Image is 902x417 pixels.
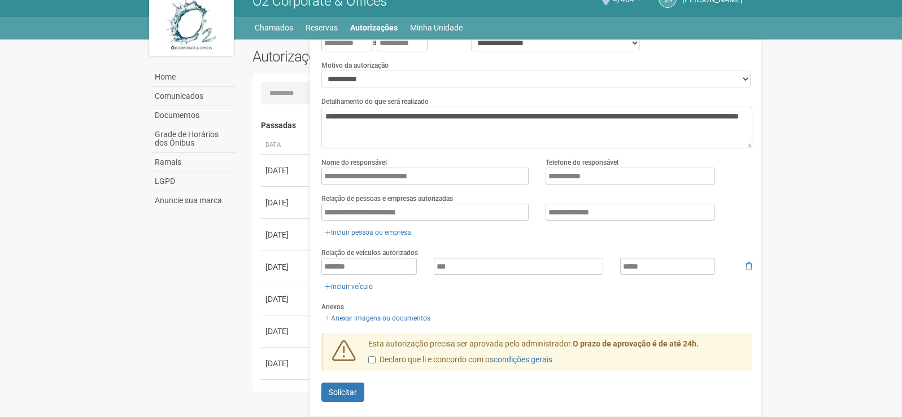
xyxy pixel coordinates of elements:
[321,280,376,293] a: Incluir veículo
[360,339,753,371] div: Esta autorização precisa ser aprovada pelo administrador.
[321,226,415,239] a: Incluir pessoa ou empresa
[265,326,307,337] div: [DATE]
[265,358,307,369] div: [DATE]
[261,136,312,155] th: Data
[152,125,236,153] a: Grade de Horários dos Ônibus
[265,293,307,305] div: [DATE]
[546,157,618,168] label: Telefone do responsável
[321,302,344,312] label: Anexos
[152,172,236,191] a: LGPD
[255,20,293,36] a: Chamados
[573,339,699,348] strong: O prazo de aprovação é de até 24h.
[265,165,307,176] div: [DATE]
[368,354,552,366] label: Declaro que li e concordo com os
[321,383,364,402] button: Solicitar
[410,20,463,36] a: Minha Unidade
[252,48,494,65] h2: Autorizações
[321,194,453,204] label: Relação de pessoas e empresas autorizadas
[350,20,398,36] a: Autorizações
[321,96,429,107] label: Detalhamento do que será realizado
[306,20,338,36] a: Reservas
[368,356,376,363] input: Declaro que li e concordo com oscondições gerais
[321,312,434,324] a: Anexar imagens ou documentos
[265,261,307,273] div: [DATE]
[321,157,387,168] label: Nome do responsável
[261,121,745,130] h4: Passadas
[329,388,357,397] span: Solicitar
[321,248,418,258] label: Relação de veículos autorizados
[746,262,752,270] i: Remover
[152,191,236,210] a: Anuncie sua marca
[152,153,236,172] a: Ramais
[265,197,307,208] div: [DATE]
[321,34,454,51] div: a
[152,87,236,106] a: Comunicados
[494,355,552,364] a: condições gerais
[321,60,389,71] label: Motivo da autorização
[152,68,236,87] a: Home
[265,229,307,240] div: [DATE]
[152,106,236,125] a: Documentos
